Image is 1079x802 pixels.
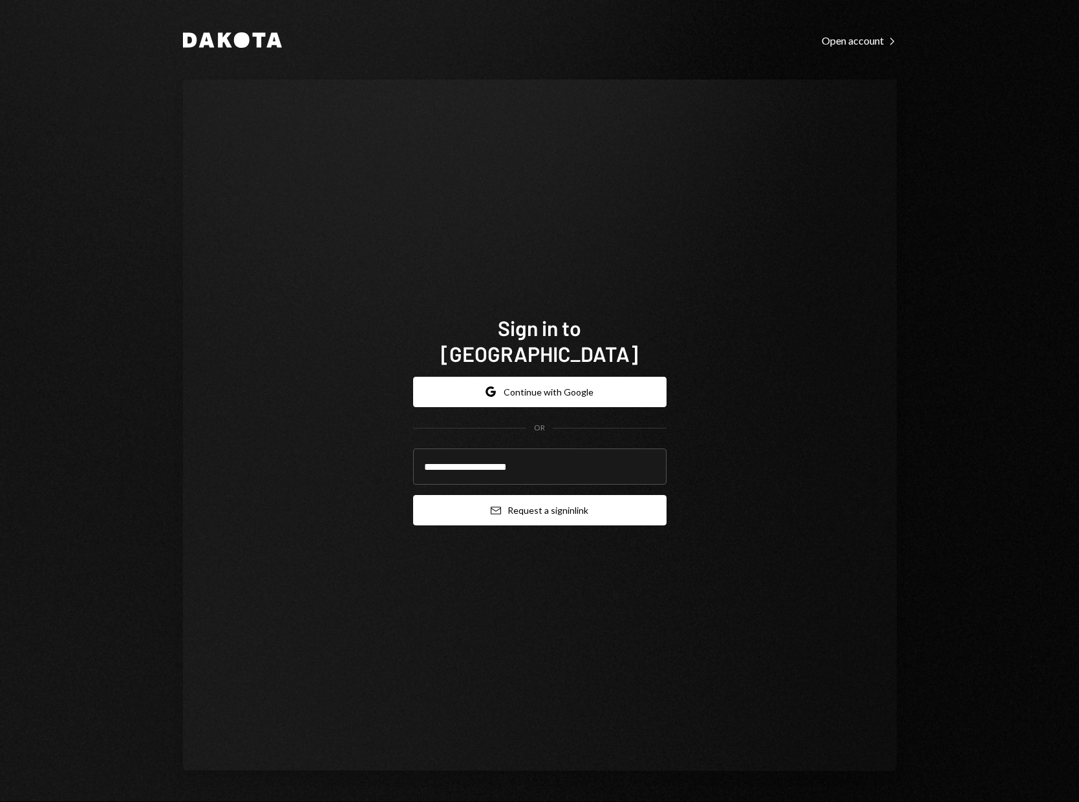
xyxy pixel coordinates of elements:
[822,33,897,47] a: Open account
[413,377,667,407] button: Continue with Google
[534,423,545,434] div: OR
[822,34,897,47] div: Open account
[413,495,667,525] button: Request a signinlink
[413,315,667,366] h1: Sign in to [GEOGRAPHIC_DATA]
